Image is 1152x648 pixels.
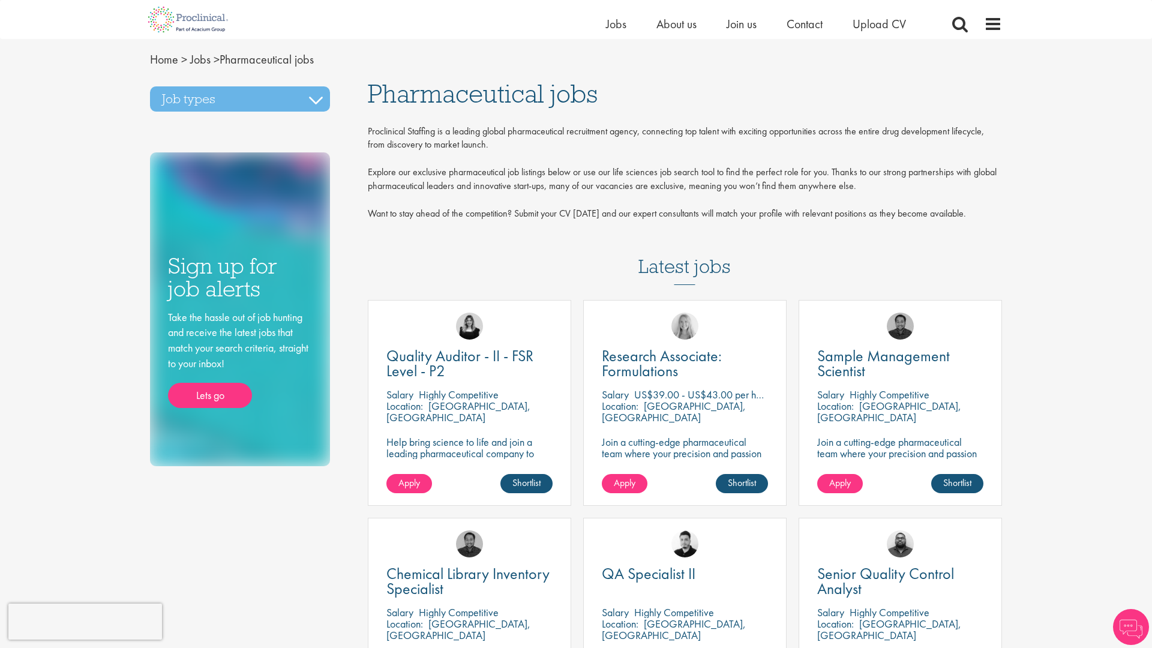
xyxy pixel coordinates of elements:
[386,399,530,424] p: [GEOGRAPHIC_DATA], [GEOGRAPHIC_DATA]
[181,52,187,67] span: >
[150,52,314,67] span: Pharmaceutical jobs
[168,254,312,301] h3: Sign up for job alerts
[386,563,550,599] span: Chemical Library Inventory Specialist
[727,16,757,32] a: Join us
[853,16,906,32] a: Upload CV
[386,436,553,493] p: Help bring science to life and join a leading pharmaceutical company to play a key role in delive...
[214,52,220,67] span: >
[606,16,626,32] a: Jobs
[168,383,252,408] a: Lets go
[671,313,698,340] img: Shannon Briggs
[386,388,413,401] span: Salary
[817,346,950,381] span: Sample Management Scientist
[817,399,854,413] span: Location:
[817,349,983,379] a: Sample Management Scientist
[386,346,533,381] span: Quality Auditor - II - FSR Level - P2
[386,605,413,619] span: Salary
[500,474,553,493] a: Shortlist
[602,617,638,631] span: Location:
[656,16,697,32] a: About us
[386,617,423,631] span: Location:
[386,474,432,493] a: Apply
[602,617,746,642] p: [GEOGRAPHIC_DATA], [GEOGRAPHIC_DATA]
[614,476,635,489] span: Apply
[817,399,961,424] p: [GEOGRAPHIC_DATA], [GEOGRAPHIC_DATA]
[602,346,722,381] span: Research Associate: Formulations
[602,566,768,581] a: QA Specialist II
[150,86,330,112] h3: Job types
[368,125,1003,227] div: Proclinical Staffing is a leading global pharmaceutical recruitment agency, connecting top talent...
[850,605,929,619] p: Highly Competitive
[419,605,499,619] p: Highly Competitive
[368,77,598,110] span: Pharmaceutical jobs
[817,388,844,401] span: Salary
[398,476,420,489] span: Apply
[602,399,638,413] span: Location:
[386,349,553,379] a: Quality Auditor - II - FSR Level - P2
[602,605,629,619] span: Salary
[602,388,629,401] span: Salary
[829,476,851,489] span: Apply
[817,617,854,631] span: Location:
[602,399,746,424] p: [GEOGRAPHIC_DATA], [GEOGRAPHIC_DATA]
[850,388,929,401] p: Highly Competitive
[602,474,647,493] a: Apply
[168,310,312,409] div: Take the hassle out of job hunting and receive the latest jobs that match your search criteria, s...
[716,474,768,493] a: Shortlist
[386,617,530,642] p: [GEOGRAPHIC_DATA], [GEOGRAPHIC_DATA]
[456,530,483,557] img: Mike Raletz
[671,530,698,557] img: Anderson Maldonado
[817,566,983,596] a: Senior Quality Control Analyst
[638,226,731,285] h3: Latest jobs
[419,388,499,401] p: Highly Competitive
[602,563,695,584] span: QA Specialist II
[386,566,553,596] a: Chemical Library Inventory Specialist
[634,605,714,619] p: Highly Competitive
[8,604,162,640] iframe: reCAPTCHA
[386,399,423,413] span: Location:
[817,617,961,642] p: [GEOGRAPHIC_DATA], [GEOGRAPHIC_DATA]
[931,474,983,493] a: Shortlist
[456,313,483,340] img: Molly Colclough
[787,16,823,32] a: Contact
[602,436,768,482] p: Join a cutting-edge pharmaceutical team where your precision and passion for quality will help sh...
[150,52,178,67] a: breadcrumb link to Home
[887,530,914,557] img: Ashley Bennett
[817,563,954,599] span: Senior Quality Control Analyst
[634,388,769,401] p: US$39.00 - US$43.00 per hour
[817,474,863,493] a: Apply
[817,436,983,482] p: Join a cutting-edge pharmaceutical team where your precision and passion for quality will help sh...
[887,313,914,340] img: Mike Raletz
[190,52,211,67] a: breadcrumb link to Jobs
[1113,609,1149,645] img: Chatbot
[602,349,768,379] a: Research Associate: Formulations
[817,605,844,619] span: Salary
